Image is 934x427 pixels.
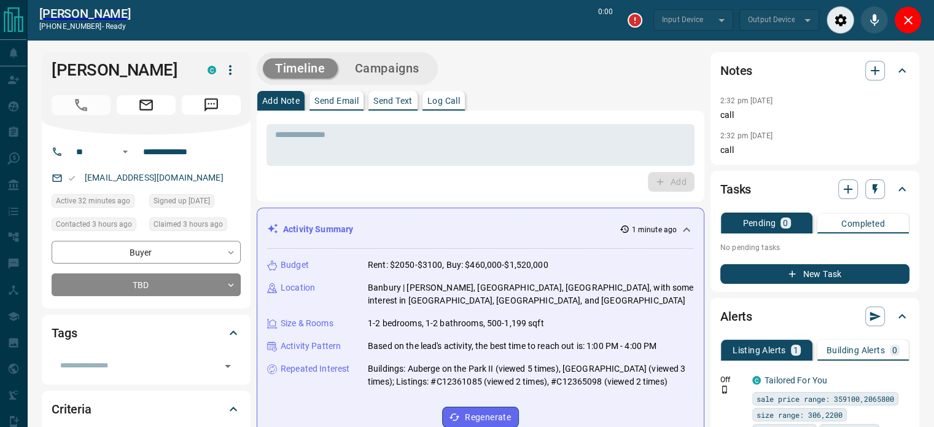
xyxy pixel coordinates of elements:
[281,362,349,375] p: Repeated Interest
[117,95,176,115] span: Email
[219,358,236,375] button: Open
[182,95,241,115] span: Message
[118,144,133,159] button: Open
[52,318,241,348] div: Tags
[52,194,143,211] div: Tue Sep 16 2025
[598,6,613,34] p: 0:00
[368,281,694,307] p: Banbury | [PERSON_NAME], [GEOGRAPHIC_DATA], [GEOGRAPHIC_DATA], with some interest in [GEOGRAPHIC_...
[632,224,677,235] p: 1 minute ago
[343,58,432,79] button: Campaigns
[720,307,752,326] h2: Alerts
[106,22,126,31] span: ready
[368,340,656,353] p: Based on the lead's activity, the best time to reach out is: 1:00 PM - 4:00 PM
[720,61,752,80] h2: Notes
[720,131,772,140] p: 2:32 pm [DATE]
[149,194,241,211] div: Tue Nov 02 2021
[52,217,143,235] div: Tue Sep 16 2025
[281,317,333,330] p: Size & Rooms
[52,273,241,296] div: TBD
[368,259,548,272] p: Rent: $2050-$3100, Buy: $460,000-$1,520,000
[314,96,359,105] p: Send Email
[208,66,216,74] div: condos.ca
[720,174,909,204] div: Tasks
[720,302,909,331] div: Alerts
[56,218,132,230] span: Contacted 3 hours ago
[52,95,111,115] span: Call
[52,399,91,419] h2: Criteria
[742,219,776,227] p: Pending
[793,346,798,355] p: 1
[783,219,788,227] p: 0
[860,6,888,34] div: Mute
[52,60,189,80] h1: [PERSON_NAME]
[827,6,854,34] div: Audio Settings
[149,217,241,235] div: Tue Sep 16 2025
[757,409,843,421] span: size range: 306,2200
[68,174,76,182] svg: Email Valid
[720,96,772,105] p: 2:32 pm [DATE]
[892,346,897,355] p: 0
[39,6,131,21] a: [PERSON_NAME]
[720,109,909,122] p: call
[154,195,210,207] span: Signed up [DATE]
[894,6,922,34] div: Close
[368,362,694,388] p: Buildings: Auberge on the Park II (viewed 5 times), [GEOGRAPHIC_DATA] (viewed 3 times); Listings:...
[281,259,309,272] p: Budget
[281,281,315,294] p: Location
[720,179,751,199] h2: Tasks
[720,144,909,157] p: call
[52,394,241,424] div: Criteria
[733,346,786,355] p: Listing Alerts
[827,346,885,355] p: Building Alerts
[720,264,909,284] button: New Task
[263,58,338,79] button: Timeline
[283,223,353,236] p: Activity Summary
[39,21,131,32] p: [PHONE_NUMBER] -
[720,374,745,385] p: Off
[720,385,729,394] svg: Push Notification Only
[720,56,909,85] div: Notes
[56,195,130,207] span: Active 32 minutes ago
[757,393,894,405] span: sale price range: 359100,2065800
[52,323,77,343] h2: Tags
[52,241,241,264] div: Buyer
[154,218,223,230] span: Claimed 3 hours ago
[752,376,761,385] div: condos.ca
[427,96,460,105] p: Log Call
[765,375,827,385] a: Tailored For You
[281,340,341,353] p: Activity Pattern
[841,219,885,228] p: Completed
[262,96,300,105] p: Add Note
[368,317,544,330] p: 1-2 bedrooms, 1-2 bathrooms, 500-1,199 sqft
[85,173,224,182] a: [EMAIL_ADDRESS][DOMAIN_NAME]
[267,218,694,241] div: Activity Summary1 minute ago
[720,238,909,257] p: No pending tasks
[373,96,413,105] p: Send Text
